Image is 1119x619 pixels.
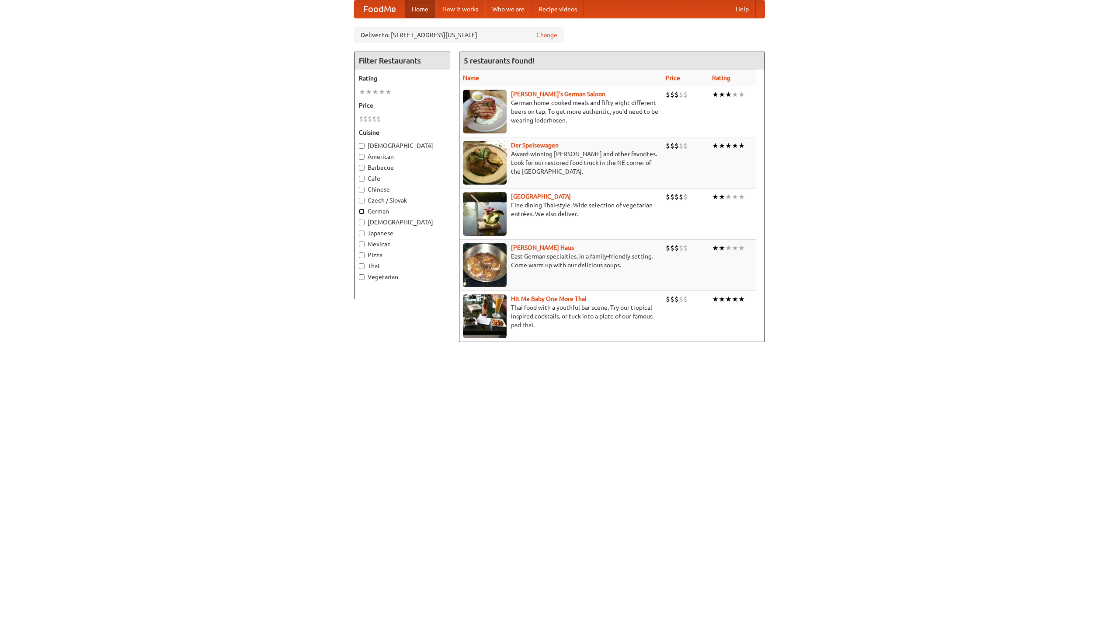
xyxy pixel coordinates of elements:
a: [PERSON_NAME] Haus [511,244,574,251]
li: ★ [738,294,745,304]
li: $ [670,192,674,202]
li: ★ [725,243,732,253]
li: ★ [738,243,745,253]
li: $ [683,243,688,253]
input: Barbecue [359,165,365,171]
li: ★ [738,192,745,202]
img: esthers.jpg [463,90,507,133]
li: $ [670,243,674,253]
a: [GEOGRAPHIC_DATA] [511,193,571,200]
img: babythai.jpg [463,294,507,338]
li: ★ [725,141,732,150]
h5: Rating [359,74,445,83]
li: ★ [385,87,392,97]
label: Pizza [359,251,445,259]
li: $ [670,90,674,99]
li: ★ [719,294,725,304]
a: Der Speisewagen [511,142,559,149]
h5: Cuisine [359,128,445,137]
label: Barbecue [359,163,445,172]
li: $ [368,114,372,124]
li: $ [679,294,683,304]
div: Deliver to: [STREET_ADDRESS][US_STATE] [354,27,564,43]
input: Mexican [359,241,365,247]
li: $ [683,294,688,304]
input: American [359,154,365,160]
li: $ [666,141,670,150]
input: Thai [359,263,365,269]
li: $ [674,141,679,150]
h5: Price [359,101,445,110]
a: FoodMe [354,0,405,18]
li: ★ [738,90,745,99]
li: ★ [732,192,738,202]
label: Vegetarian [359,273,445,281]
label: Czech / Slovak [359,196,445,205]
label: [DEMOGRAPHIC_DATA] [359,141,445,150]
input: Chinese [359,187,365,192]
li: ★ [712,294,719,304]
img: kohlhaus.jpg [463,243,507,287]
li: $ [666,192,670,202]
img: satay.jpg [463,192,507,236]
p: East German specialties, in a family-friendly setting. Come warm up with our delicious soups. [463,252,659,269]
a: Home [405,0,435,18]
a: [PERSON_NAME]'s German Saloon [511,91,605,98]
li: ★ [725,192,732,202]
label: [DEMOGRAPHIC_DATA] [359,218,445,227]
li: $ [670,294,674,304]
input: [DEMOGRAPHIC_DATA] [359,143,365,149]
h4: Filter Restaurants [354,52,450,70]
label: Chinese [359,185,445,194]
a: Name [463,74,479,81]
li: ★ [738,141,745,150]
input: [DEMOGRAPHIC_DATA] [359,220,365,225]
label: Thai [359,262,445,270]
b: Hit Me Baby One More Thai [511,295,587,302]
a: Rating [712,74,730,81]
li: $ [674,192,679,202]
li: ★ [712,141,719,150]
li: ★ [732,90,738,99]
input: Pizza [359,252,365,258]
li: $ [670,141,674,150]
li: $ [376,114,381,124]
li: ★ [359,87,365,97]
li: $ [674,243,679,253]
li: $ [683,141,688,150]
li: ★ [379,87,385,97]
li: ★ [712,192,719,202]
a: Change [536,31,557,39]
p: Thai food with a youthful bar scene. Try our tropical inspired cocktails, or tuck into a plate of... [463,303,659,329]
li: $ [674,90,679,99]
li: $ [359,114,363,124]
li: ★ [712,90,719,99]
li: $ [372,114,376,124]
li: $ [363,114,368,124]
li: $ [679,243,683,253]
li: $ [674,294,679,304]
p: German home-cooked meals and fifty-eight different beers on tap. To get more authentic, you'd nee... [463,98,659,125]
li: ★ [725,90,732,99]
a: Help [729,0,756,18]
img: speisewagen.jpg [463,141,507,185]
label: German [359,207,445,216]
a: Recipe videos [532,0,584,18]
input: Japanese [359,231,365,236]
p: Fine dining Thai-style. Wide selection of vegetarian entrées. We also deliver. [463,201,659,218]
li: $ [683,192,688,202]
li: $ [666,243,670,253]
label: Cafe [359,174,445,183]
li: ★ [712,243,719,253]
input: Vegetarian [359,274,365,280]
li: ★ [732,141,738,150]
li: ★ [719,90,725,99]
label: Japanese [359,229,445,238]
li: ★ [732,243,738,253]
li: $ [679,90,683,99]
a: How it works [435,0,485,18]
li: ★ [365,87,372,97]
